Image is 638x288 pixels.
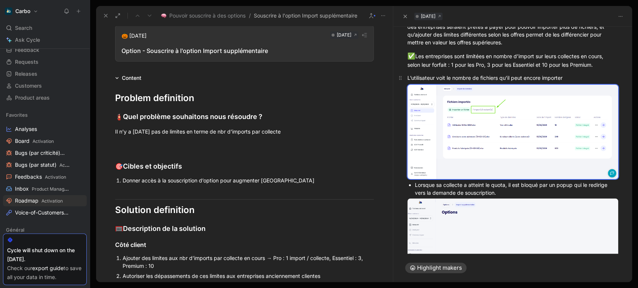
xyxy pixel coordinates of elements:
[3,171,87,182] a: FeedbacksActivation
[115,223,374,234] div: Description de la solution
[41,198,63,204] span: Activation
[15,94,50,101] span: Product areas
[5,7,12,15] img: Carbo
[407,52,415,60] span: ✅
[415,181,618,197] div: Lorsque sa collecte a atteint le quota, il est bloqué par un popup qui le redirige vers la demand...
[122,73,141,82] div: Content
[3,22,87,34] div: Search
[15,173,66,181] span: Feedbacks
[405,263,466,273] button: Highlight makers
[3,92,87,103] a: Product areas
[249,11,251,20] span: /
[15,185,70,193] span: Inbox
[3,135,87,147] a: BoardActivation
[112,73,144,82] div: Content
[6,226,24,234] span: Général
[115,128,374,135] div: Il n’y a [DATE] pas de limites en terme de nbr d’imports par collecte
[3,123,87,135] a: Analyses
[254,11,357,20] span: Souscrire à l'option Import supplémentaire
[3,159,87,170] a: Bugs (par statut)Activation
[15,161,70,169] span: Bugs (par statut)
[3,80,87,91] a: Customers
[115,163,123,170] span: 🎯
[3,207,87,218] a: Voice-of-CustomersProduct Management
[15,46,39,54] span: Feedback
[15,125,37,133] span: Analyses
[123,272,374,280] div: Autoriser les dépassements de ces limites aux entreprises anciennement clientes
[3,109,87,120] div: Favorites
[3,6,40,16] button: CarboCarbo
[32,265,64,271] a: export guide
[3,183,87,194] a: InboxProduct Management
[407,74,618,82] div: L’utilisateur voit le nombre de fichiers qu’il peut encore importer
[7,264,83,282] div: Check our to save all your data in time.
[15,82,42,90] span: Customers
[15,197,63,205] span: Roadmap
[121,46,367,55] div: Option - Souscrire à l'option Import supplémentaire
[115,203,374,217] div: Solution definition
[15,137,54,145] span: Board
[3,68,87,79] a: Releases
[407,13,618,46] div: Les utilisateurs n’étaient pas limités en nombre d’imports. Or, nous pensons que des entreprises ...
[115,112,374,122] div: Quel problème souhaitons nous résoudre ?
[15,35,40,44] span: Ask Cycle
[3,195,87,206] a: RoadmapActivation
[115,25,374,62] button: 🎃 [DATE][DATE]Option - Souscrire à l'option Import supplémentaire
[421,13,435,20] div: [DATE]
[115,240,374,249] div: Côté client
[115,91,374,105] div: Problem definition
[32,186,78,192] span: Product Management
[59,162,81,168] span: Activation
[3,44,87,56] a: Feedback
[161,13,166,18] img: 🧠
[123,176,374,184] div: Donner accès à la souscription d’option pour augmenter [GEOGRAPHIC_DATA]
[115,113,123,120] span: 🧯
[15,149,71,157] span: Bugs (par criticité)
[3,34,87,46] a: Ask Cycle
[3,147,87,159] a: Bugs (par criticité)Activation
[123,254,374,270] div: Ajouter des limites aux nbr d’imports par collecte en cours → Pro : 1 import / collecte, Essentie...
[7,246,83,264] div: Cycle will shut down on the [DATE].
[337,31,351,39] div: [DATE]
[3,224,87,235] div: Général
[407,85,618,179] img: image.png
[45,174,66,180] span: Activation
[159,11,247,20] button: 🧠Pouvoir souscrire à des options
[15,209,74,217] span: Voice-of-Customers
[6,111,28,119] span: Favorites
[115,161,374,172] div: Cibles et objectifs
[15,24,32,32] span: Search
[15,58,38,66] span: Requests
[169,11,246,20] span: Pouvoir souscrire à des options
[33,138,54,144] span: Activation
[15,70,37,78] span: Releases
[407,51,618,69] div: Les entreprises sont limitées en nombre d'import sur leurs collectes en cours, selon leur forfait...
[115,225,123,232] span: 🥅
[121,31,147,40] div: 🎃 [DATE]
[3,56,87,68] a: Requests
[15,8,30,15] h1: Carbo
